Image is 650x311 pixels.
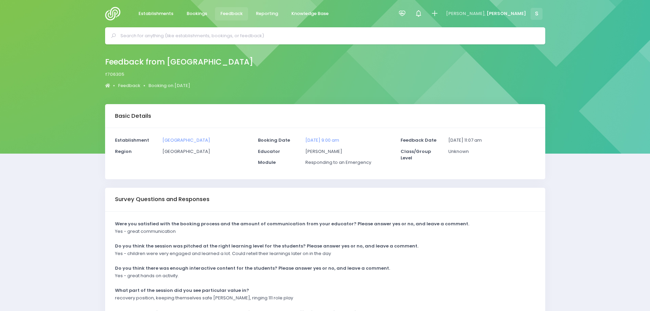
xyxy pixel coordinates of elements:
a: [DATE] 9:00 am [305,137,339,143]
a: [GEOGRAPHIC_DATA] [162,137,210,143]
strong: Do you think the session was pitched at the right learning level for the students? Please answer ... [115,243,418,249]
a: Bookings [181,7,213,20]
span: Knowledge Base [291,10,329,17]
p: [PERSON_NAME] [305,148,392,155]
span: S [531,8,543,20]
strong: Booking Date [258,137,290,143]
strong: What part of the session did you see particular value in? [115,287,249,294]
a: Feedback [215,7,248,20]
img: Logo [105,7,125,20]
h3: Basic Details [115,113,151,119]
strong: Feedback Date [401,137,436,143]
h3: Survey Questions and Responses [115,196,210,203]
strong: Class/Group Level [401,148,431,161]
span: f706305 [105,71,124,78]
strong: Educator [258,148,280,155]
a: Knowledge Base [286,7,334,20]
a: Feedback [118,82,140,89]
strong: Do you think there was enough interactive content for the students? Please answer yes or no, and ... [115,265,390,271]
strong: Region [115,148,132,155]
span: Bookings [187,10,207,17]
strong: Were you satisfied with the booking process and the amount of communication from your educator? P... [115,221,469,227]
span: [PERSON_NAME] [487,10,526,17]
strong: Module [258,159,276,166]
strong: Establishment [115,137,149,143]
p: Yes - great communication [115,228,176,235]
input: Search for anything (like establishments, bookings, or feedback) [120,31,536,41]
p: Responding to an Emergency [305,159,392,166]
p: Unknown [448,148,535,155]
span: [PERSON_NAME], [446,10,486,17]
span: Feedback [220,10,243,17]
h2: Feedback from [GEOGRAPHIC_DATA] [105,57,253,67]
a: Booking on [DATE] [148,82,190,89]
p: Yes - great hands on activity. [115,272,179,279]
a: Establishments [133,7,179,20]
p: recovery position, keeping themselves safe [PERSON_NAME], ringing 111 role play [115,295,293,301]
p: [DATE] 11:07 am [448,137,535,144]
a: Reporting [250,7,284,20]
p: Yes - children were very engaged and learned a lot. Could retell their learnings later on in the day [115,250,331,257]
div: [GEOGRAPHIC_DATA] [158,148,254,159]
span: Establishments [139,10,173,17]
span: Reporting [256,10,278,17]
